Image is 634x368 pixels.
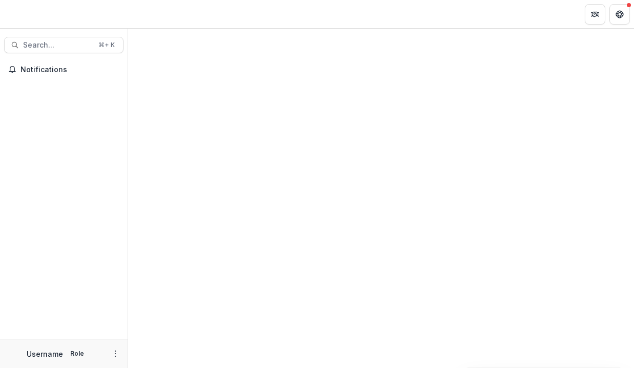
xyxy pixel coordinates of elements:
[4,61,124,78] button: Notifications
[96,39,117,51] div: ⌘ + K
[109,348,121,360] button: More
[23,41,92,50] span: Search...
[21,66,119,74] span: Notifications
[585,4,605,25] button: Partners
[609,4,630,25] button: Get Help
[4,37,124,53] button: Search...
[67,349,87,358] p: Role
[132,7,176,21] nav: breadcrumb
[27,349,63,359] p: Username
